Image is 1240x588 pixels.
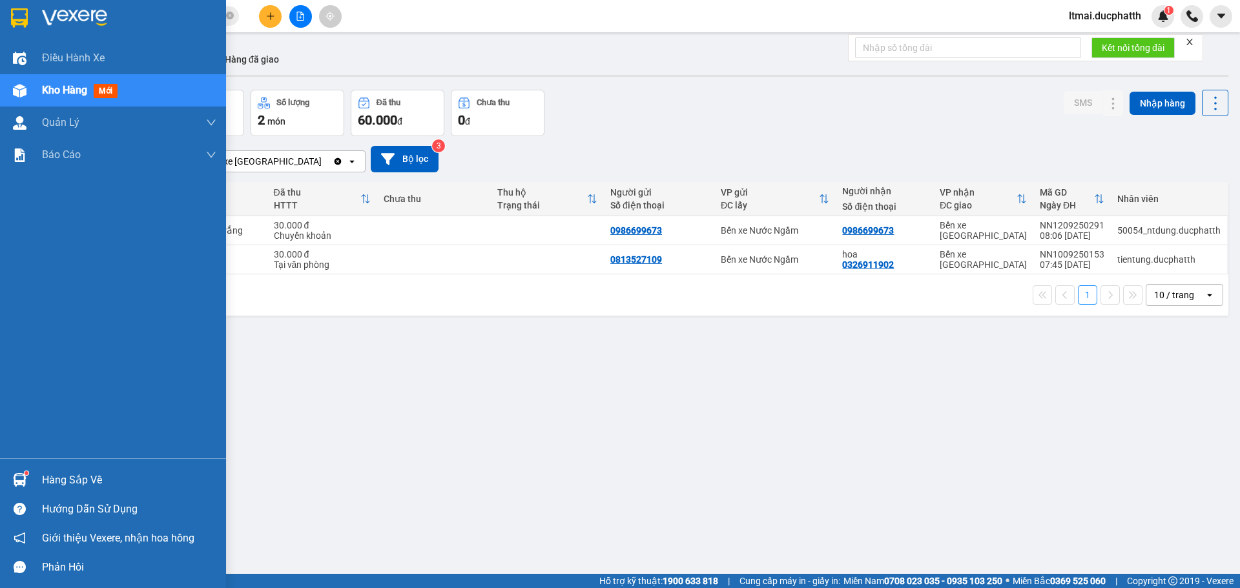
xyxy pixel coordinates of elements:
span: Kết nối tổng đài [1102,41,1164,55]
svg: open [347,156,357,167]
th: Toggle SortBy [1033,182,1111,216]
span: đ [397,116,402,127]
sup: 1 [25,471,28,475]
div: Số điện thoại [610,200,708,210]
div: Chưa thu [384,194,484,204]
button: file-add [289,5,312,28]
strong: 0369 525 060 [1050,576,1106,586]
div: 08:06 [DATE] [1040,230,1104,241]
div: Người nhận [842,186,926,196]
span: caret-down [1215,10,1227,22]
span: 2 [258,112,265,128]
span: aim [325,12,335,21]
img: solution-icon [13,148,26,162]
div: Hướng dẫn sử dụng [42,500,216,519]
div: Ngày ĐH [1040,200,1094,210]
div: 30.000 đ [274,249,371,259]
th: Toggle SortBy [267,182,378,216]
div: NN1009250153 [1040,249,1104,259]
svg: Clear value [333,156,343,167]
svg: open [1204,290,1215,300]
div: Bến xe [GEOGRAPHIC_DATA] [940,220,1027,241]
span: | [728,574,730,588]
sup: 3 [432,139,445,152]
span: đ [465,116,470,127]
button: Đã thu60.000đ [351,90,444,136]
span: ltmai.ducphatth [1059,8,1152,24]
img: icon-new-feature [1157,10,1169,22]
img: warehouse-icon [13,52,26,65]
th: Toggle SortBy [491,182,604,216]
div: Nhân viên [1117,194,1221,204]
span: plus [266,12,275,21]
div: Bến xe Nước Ngầm [721,225,830,236]
span: close-circle [226,10,234,23]
div: hoa [842,249,926,259]
div: tientung.ducphatth [1117,254,1221,265]
div: Tại văn phòng [274,259,371,270]
div: 50054_ntdung.ducphatth [1117,225,1221,236]
input: Nhập số tổng đài [855,37,1081,58]
button: Nhập hàng [1130,92,1195,115]
div: Chưa thu [477,98,510,107]
span: question-circle [14,503,26,515]
button: aim [319,5,342,28]
span: mới [94,84,118,98]
strong: 0708 023 035 - 0935 103 250 [884,576,1002,586]
th: Toggle SortBy [933,182,1033,216]
span: Báo cáo [42,147,81,163]
div: Mã GD [1040,187,1094,198]
span: ⚪️ [1006,578,1009,583]
img: warehouse-icon [13,473,26,487]
div: 0326911902 [842,259,894,270]
sup: 1 [1164,6,1173,15]
div: 0986699673 [610,225,662,236]
strong: 1900 633 818 [663,576,718,586]
button: Chưa thu0đ [451,90,544,136]
span: notification [14,532,26,544]
span: | [1115,574,1117,588]
span: close-circle [226,12,234,19]
span: Kho hàng [42,84,87,96]
div: HTTT [274,200,361,210]
span: 0 [458,112,465,128]
div: VP gửi [721,187,820,198]
img: warehouse-icon [13,84,26,97]
span: down [206,117,216,128]
span: 1 [1166,6,1171,15]
span: Miền Nam [843,574,1002,588]
div: VP nhận [940,187,1017,198]
div: NN1209250291 [1040,220,1104,230]
div: Bến xe Nước Ngầm [721,254,830,265]
div: Số lượng [276,98,309,107]
button: Bộ lọc [371,146,439,172]
span: message [14,561,26,573]
span: copyright [1168,576,1177,585]
span: Cung cấp máy in - giấy in: [739,574,840,588]
div: Người gửi [610,187,708,198]
div: Số điện thoại [842,201,926,212]
img: warehouse-icon [13,116,26,130]
div: Bến xe [GEOGRAPHIC_DATA] [206,155,322,168]
div: ĐC lấy [721,200,820,210]
button: 1 [1078,285,1097,305]
div: Trạng thái [497,200,587,210]
th: Toggle SortBy [714,182,836,216]
div: Đã thu [274,187,361,198]
span: close [1185,37,1194,46]
span: món [267,116,285,127]
input: Selected Bến xe Hoằng Hóa. [323,155,324,168]
div: ĐC giao [940,200,1017,210]
span: Giới thiệu Vexere, nhận hoa hồng [42,530,194,546]
div: 0986699673 [842,225,894,236]
button: Số lượng2món [251,90,344,136]
div: Hàng sắp về [42,471,216,490]
img: phone-icon [1186,10,1198,22]
span: Điều hành xe [42,50,105,66]
div: Thu hộ [497,187,587,198]
span: Hỗ trợ kỹ thuật: [599,574,718,588]
div: Chuyển khoản [274,230,371,241]
div: 10 / trang [1154,289,1194,301]
button: Kết nối tổng đài [1091,37,1175,58]
button: plus [259,5,282,28]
